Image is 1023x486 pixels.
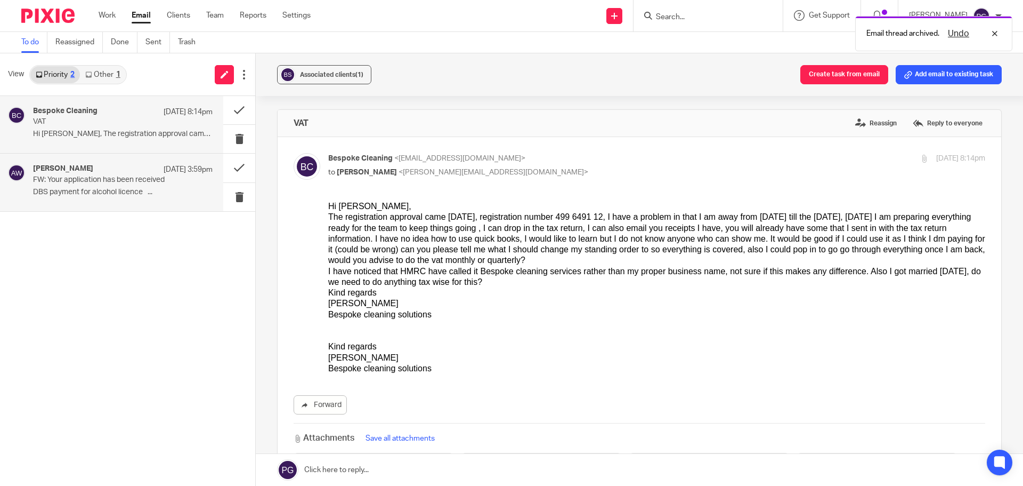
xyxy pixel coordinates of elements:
a: Work [99,10,116,21]
a: Other1 [80,66,125,83]
button: Undo [945,27,972,40]
a: Priority2 [30,66,80,83]
img: svg%3E [280,67,296,83]
p: VAT [33,117,177,126]
label: Reassign [852,115,899,131]
p: Hi [PERSON_NAME], The registration approval came... [33,130,213,139]
img: Pixie [21,9,75,23]
span: (1) [355,71,363,78]
span: <[PERSON_NAME][EMAIL_ADDRESS][DOMAIN_NAME]> [399,169,588,176]
a: Team [206,10,224,21]
img: svg%3E [294,153,320,180]
p: [DATE] 8:14pm [936,153,985,164]
a: Clients [167,10,190,21]
a: Sent [145,32,170,53]
a: Settings [282,10,311,21]
img: svg%3E [8,107,25,124]
button: Save all attachments [362,433,438,444]
button: 4f48ec1e-77d2-4fb7-b103-49f9b991761a.pdf [629,453,789,476]
h4: Bespoke Cleaning [33,107,98,116]
span: <[EMAIL_ADDRESS][DOMAIN_NAME]> [394,155,525,162]
a: Reassigned [55,32,103,53]
div: 2 [70,71,75,78]
p: Email thread archived. [866,28,939,39]
p: [DATE] 8:14pm [164,107,213,117]
a: Reports [240,10,266,21]
span: Bespoke Cleaning [328,155,393,162]
h4: VAT [294,118,308,129]
p: [DATE] 3:59pm [164,164,213,175]
a: Email [132,10,151,21]
span: Associated clients [300,71,363,78]
button: Add email to existing task [896,65,1002,84]
button: Create task from email [800,65,888,84]
img: svg%3E [8,164,25,181]
button: 5c16b9e8-44db-43df-b6d0-aadf1602841b.pdf [797,453,957,476]
label: Reply to everyone [910,115,985,131]
button: Associated clients(1) [277,65,371,84]
button: 1d85e1ab-ebc6-467f-b5a5-69cef7731d65.pdf [294,453,453,476]
img: svg%3E [973,7,990,25]
span: to [328,169,335,176]
a: Trash [178,32,204,53]
a: Done [111,32,137,53]
span: View [8,69,24,80]
p: DBS payment for alcohol licence ... [33,188,213,197]
span: [PERSON_NAME] [337,169,397,176]
a: To do [21,32,47,53]
div: 1 [116,71,120,78]
p: FW: Your application has been received [33,176,177,185]
button: 3c0e14b3-098b-48ea-8126-84bd755ed3ad.pdf [461,453,621,476]
h3: Attachments [294,432,354,444]
a: Forward [294,395,347,415]
h4: [PERSON_NAME] [33,164,93,173]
